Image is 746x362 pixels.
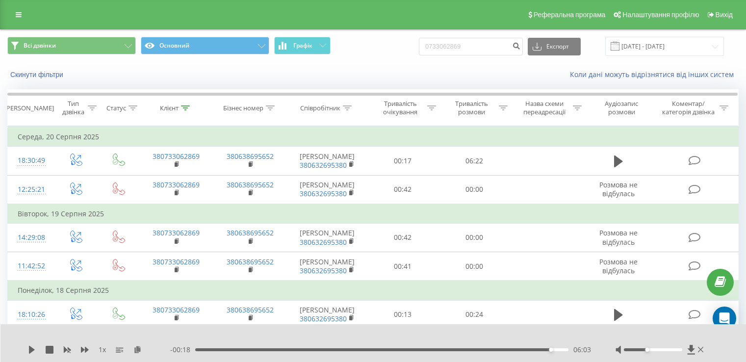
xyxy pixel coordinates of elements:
[287,223,367,252] td: [PERSON_NAME]
[300,104,340,112] div: Співробітник
[18,151,44,170] div: 18:30:49
[645,348,649,352] div: Accessibility label
[287,300,367,329] td: [PERSON_NAME]
[367,252,438,281] td: 00:41
[170,345,195,355] span: - 00:18
[153,228,200,237] a: 380733062869
[153,257,200,266] a: 380733062869
[106,104,126,112] div: Статус
[153,180,200,189] a: 380733062869
[8,281,739,300] td: Понеділок, 18 Серпня 2025
[300,266,347,275] a: 380632695380
[8,204,739,224] td: Вівторок, 19 Серпня 2025
[227,305,274,314] a: 380638695652
[716,11,733,19] span: Вихід
[549,348,553,352] div: Accessibility label
[18,257,44,276] div: 11:42:52
[713,307,736,330] div: Open Intercom Messenger
[528,38,581,55] button: Експорт
[141,37,269,54] button: Основний
[227,152,274,161] a: 380638695652
[300,237,347,247] a: 380632695380
[534,11,606,19] span: Реферальна програма
[599,180,638,198] span: Розмова не відбулась
[300,314,347,323] a: 380632695380
[153,152,200,161] a: 380733062869
[519,100,570,116] div: Назва схеми переадресації
[24,42,56,50] span: Всі дзвінки
[570,70,739,79] a: Коли дані можуть відрізнятися вiд інших систем
[300,160,347,170] a: 380632695380
[62,100,85,116] div: Тип дзвінка
[438,300,510,329] td: 00:24
[160,104,179,112] div: Клієнт
[622,11,699,19] span: Налаштування профілю
[8,127,739,147] td: Середа, 20 Серпня 2025
[300,189,347,198] a: 380632695380
[7,37,136,54] button: Всі дзвінки
[599,257,638,275] span: Розмова не відбулась
[660,100,717,116] div: Коментар/категорія дзвінка
[287,175,367,204] td: [PERSON_NAME]
[4,104,54,112] div: [PERSON_NAME]
[227,180,274,189] a: 380638695652
[227,228,274,237] a: 380638695652
[593,100,650,116] div: Аудіозапис розмови
[438,223,510,252] td: 00:00
[599,228,638,246] span: Розмова не відбулась
[274,37,331,54] button: Графік
[419,38,523,55] input: Пошук за номером
[227,257,274,266] a: 380638695652
[367,175,438,204] td: 00:42
[287,252,367,281] td: [PERSON_NAME]
[447,100,496,116] div: Тривалість розмови
[18,228,44,247] div: 14:29:08
[18,180,44,199] div: 12:25:21
[438,175,510,204] td: 00:00
[287,147,367,175] td: [PERSON_NAME]
[367,300,438,329] td: 00:13
[367,223,438,252] td: 00:42
[153,305,200,314] a: 380733062869
[573,345,591,355] span: 06:03
[367,147,438,175] td: 00:17
[18,305,44,324] div: 18:10:26
[438,147,510,175] td: 06:22
[7,70,68,79] button: Скинути фільтри
[376,100,425,116] div: Тривалість очікування
[223,104,263,112] div: Бізнес номер
[293,42,312,49] span: Графік
[99,345,106,355] span: 1 x
[438,252,510,281] td: 00:00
